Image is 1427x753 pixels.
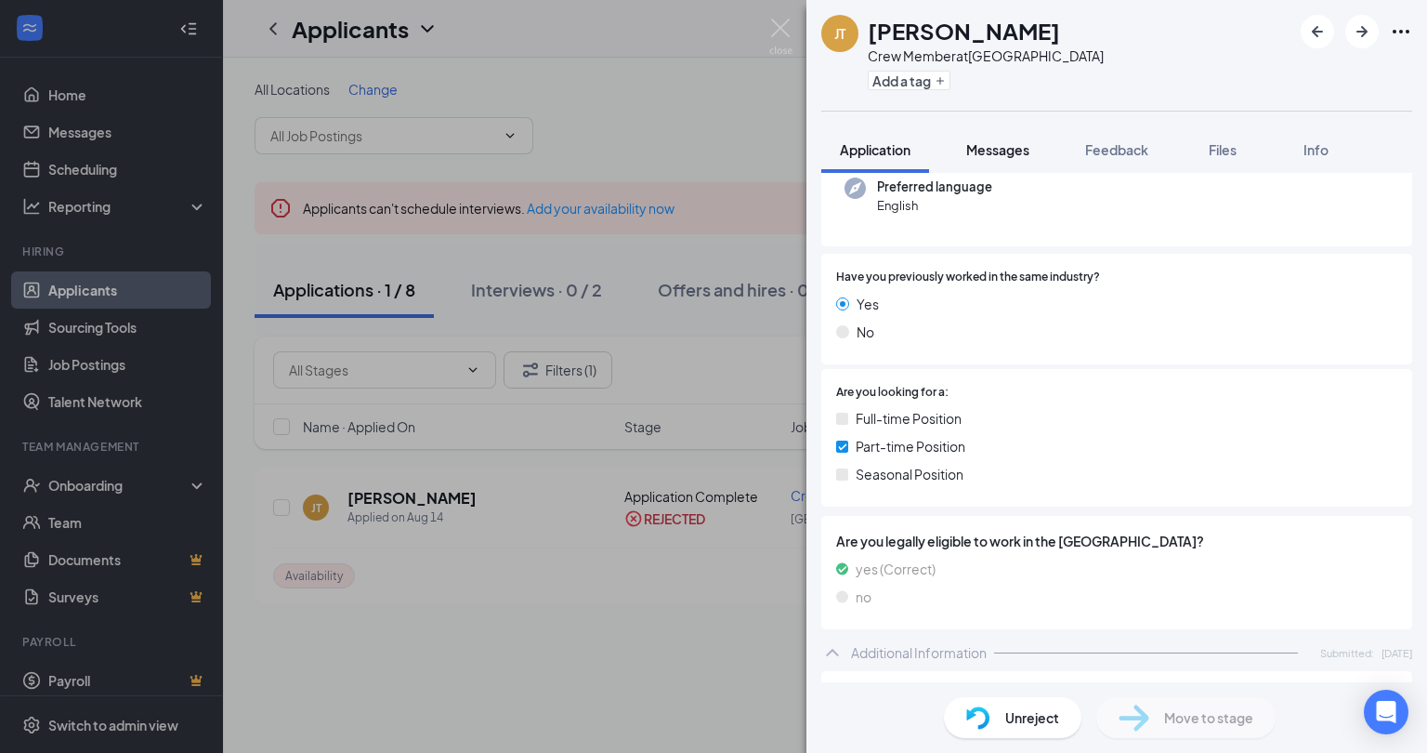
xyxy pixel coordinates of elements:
[1320,645,1374,661] span: Submitted:
[851,643,987,662] div: Additional Information
[836,384,949,402] span: Are you looking for a:
[1364,690,1408,734] div: Open Intercom Messenger
[1085,141,1148,158] span: Feedback
[856,408,962,429] span: Full-time Position
[1351,20,1373,43] svg: ArrowRight
[935,75,946,86] svg: Plus
[840,141,910,158] span: Application
[856,559,936,579] span: yes (Correct)
[1209,141,1237,158] span: Files
[877,196,992,215] span: English
[1164,707,1253,728] span: Move to stage
[877,178,992,196] span: Preferred language
[821,641,844,664] svg: ChevronUp
[1005,707,1059,728] span: Unreject
[1306,20,1329,43] svg: ArrowLeftNew
[856,464,963,484] span: Seasonal Position
[868,71,950,90] button: PlusAdd a tag
[856,436,965,456] span: Part-time Position
[836,269,1100,286] span: Have you previously worked in the same industry?
[1301,15,1334,48] button: ArrowLeftNew
[868,15,1060,46] h1: [PERSON_NAME]
[836,531,1397,551] span: Are you legally eligible to work in the [GEOGRAPHIC_DATA]?
[1345,15,1379,48] button: ArrowRight
[857,322,874,342] span: No
[1303,141,1329,158] span: Info
[1381,645,1412,661] span: [DATE]
[834,24,845,43] div: JT
[1390,20,1412,43] svg: Ellipses
[966,141,1029,158] span: Messages
[856,587,871,607] span: no
[868,46,1104,65] div: Crew Member at [GEOGRAPHIC_DATA]
[857,294,879,314] span: Yes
